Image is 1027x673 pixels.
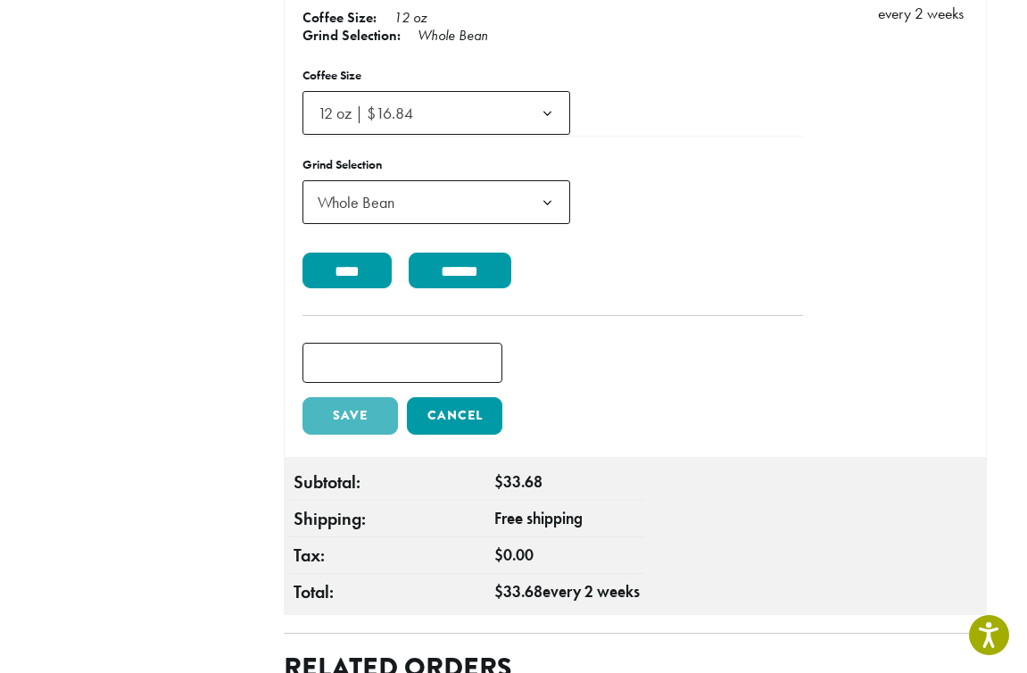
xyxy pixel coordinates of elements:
[494,582,542,602] span: 33.68
[289,500,490,536] th: Shipping:
[311,185,412,220] span: Whole Bean
[494,545,503,565] span: $
[302,180,570,224] span: Whole Bean
[302,26,401,45] strong: Grind Selection:
[302,64,503,87] label: Coffee Size
[418,26,488,45] p: Whole Bean
[302,8,377,27] strong: Coffee Size:
[393,8,427,27] p: 12 oz
[289,536,490,573] th: Tax:
[494,545,534,565] span: 0.00
[494,472,503,492] span: $
[302,91,570,135] span: 12 oz | $16.84
[494,472,542,492] span: 33.68
[289,464,490,501] th: Subtotal:
[407,397,502,435] a: Cancel
[302,154,503,176] label: Grind Selection
[490,573,644,610] td: every 2 weeks
[490,500,644,536] td: Free shipping
[494,582,503,602] span: $
[289,573,490,610] th: Total:
[311,96,431,130] span: 12 oz | $16.84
